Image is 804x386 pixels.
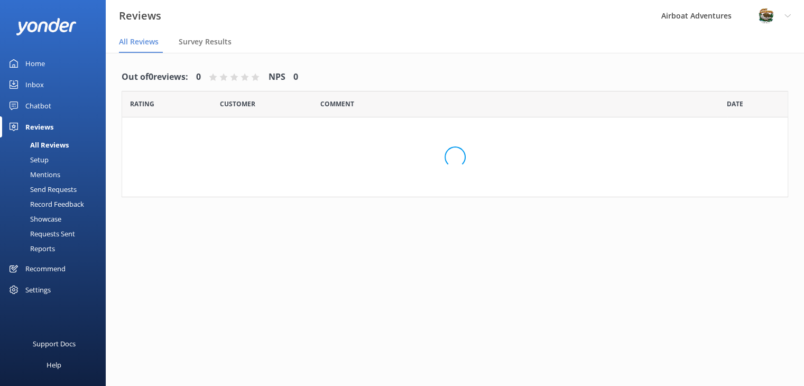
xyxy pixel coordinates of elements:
a: All Reviews [6,137,106,152]
h4: NPS [269,70,285,84]
div: Inbox [25,74,44,95]
div: Recommend [25,258,66,279]
h4: 0 [196,70,201,84]
span: Survey Results [179,36,232,47]
div: Mentions [6,167,60,182]
div: Support Docs [33,333,76,354]
span: Date [220,99,255,109]
span: All Reviews [119,36,159,47]
a: Reports [6,241,106,256]
div: Reports [6,241,55,256]
div: Setup [6,152,49,167]
h3: Reviews [119,7,161,24]
div: All Reviews [6,137,69,152]
h4: 0 [293,70,298,84]
a: Requests Sent [6,226,106,241]
div: Help [47,354,61,375]
a: Setup [6,152,106,167]
span: Date [130,99,154,109]
div: Settings [25,279,51,300]
h4: Out of 0 reviews: [122,70,188,84]
a: Record Feedback [6,197,106,212]
div: Requests Sent [6,226,75,241]
div: Showcase [6,212,61,226]
div: Send Requests [6,182,77,197]
a: Send Requests [6,182,106,197]
img: yonder-white-logo.png [16,18,77,35]
div: Record Feedback [6,197,84,212]
span: Date [727,99,743,109]
div: Reviews [25,116,53,137]
a: Showcase [6,212,106,226]
span: Question [320,99,354,109]
img: 271-1670286363.jpg [758,8,774,24]
div: Chatbot [25,95,51,116]
div: Home [25,53,45,74]
a: Mentions [6,167,106,182]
